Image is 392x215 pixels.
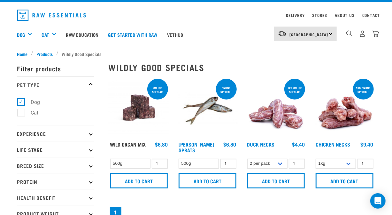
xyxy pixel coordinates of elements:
[42,31,49,38] a: Cat
[21,109,41,117] label: Cat
[246,77,307,139] img: Pile Of Duck Necks For Pets
[346,30,352,36] img: home-icon-1@2x.png
[316,143,350,146] a: Chicken Necks
[17,190,94,206] p: Health Benefit
[370,193,386,209] div: Open Intercom Messenger
[247,173,305,188] input: Add to cart
[357,159,373,169] input: 1
[359,30,366,37] img: user.png
[247,143,275,146] a: Duck Necks
[147,83,168,97] div: ONLINE SPECIAL!
[110,143,146,146] a: Wild Organ Mix
[335,14,354,16] a: About Us
[361,141,373,147] div: $9.40
[152,159,168,169] input: 1
[21,98,43,106] label: Dog
[110,173,168,188] input: Add to cart
[179,143,214,151] a: [PERSON_NAME] Sprats
[17,174,94,190] p: Protein
[292,141,305,147] div: $4.40
[17,126,94,142] p: Experience
[162,22,188,47] a: Vethub
[109,62,375,72] h2: Wildly Good Specials
[17,76,94,92] p: Pet Type
[12,7,380,23] nav: dropdown navigation
[362,14,380,16] a: Contact
[314,77,375,139] img: Pile Of Chicken Necks For Pets
[109,77,170,139] img: Wild Organ Mix
[61,22,103,47] a: Raw Education
[224,141,236,147] div: $6.80
[286,14,304,16] a: Delivery
[179,173,236,188] input: Add to cart
[37,51,53,57] span: Products
[155,141,168,147] div: $6.80
[372,30,379,37] img: home-icon@2x.png
[289,159,305,169] input: 1
[216,83,237,97] div: ONLINE SPECIAL!
[312,14,327,16] a: Stores
[220,159,236,169] input: 1
[278,31,287,36] img: van-moving.png
[33,51,56,57] a: Products
[17,51,31,57] a: Home
[17,142,94,158] p: Life Stage
[177,77,238,139] img: Jack Mackarel Sparts Raw Fish For Dogs
[104,22,162,47] a: Get started with Raw
[17,31,25,38] a: Dog
[284,83,305,97] div: 1kg online special!
[290,33,328,36] span: [GEOGRAPHIC_DATA]
[17,10,86,21] img: Raw Essentials Logo
[17,51,375,57] nav: breadcrumbs
[353,83,374,97] div: 1kg online special!
[316,173,373,188] input: Add to cart
[17,51,28,57] span: Home
[17,158,94,174] p: Breed Size
[17,60,94,76] p: Filter products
